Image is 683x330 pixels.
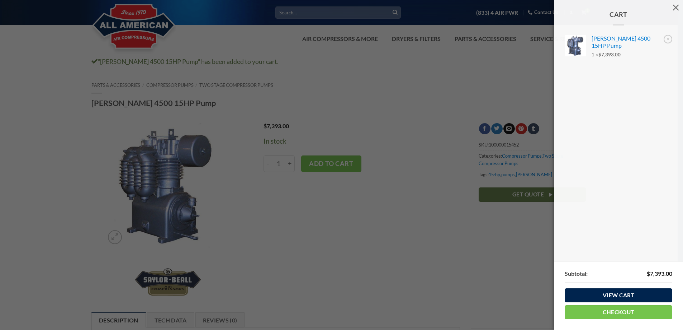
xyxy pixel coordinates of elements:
[592,51,621,58] span: 1 ×
[565,269,588,278] strong: Subtotal:
[565,288,672,302] a: View cart
[598,52,601,57] span: $
[647,270,650,277] span: $
[592,35,661,50] a: [PERSON_NAME] 4500 15HP Pump
[598,52,621,57] bdi: 7,393.00
[565,11,672,19] span: Cart
[664,35,672,43] a: Remove Saylor Beall 4500 15HP Pump from cart
[565,305,672,319] a: Checkout
[647,270,672,277] bdi: 7,393.00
